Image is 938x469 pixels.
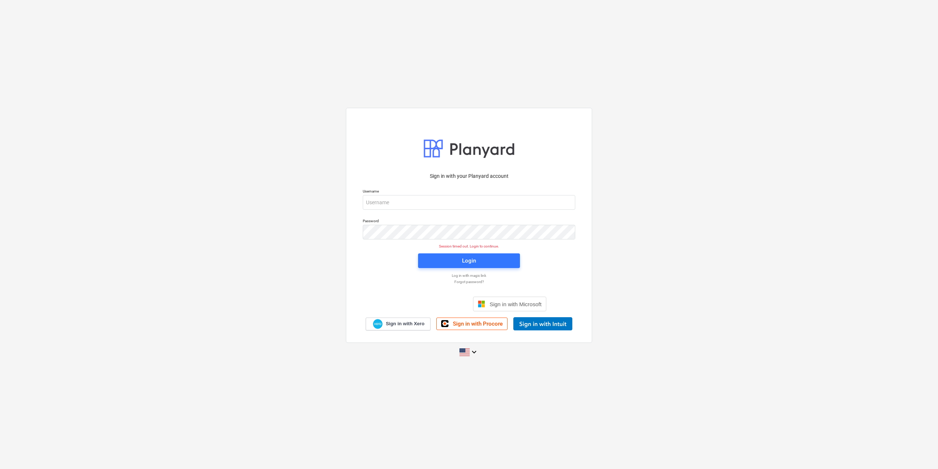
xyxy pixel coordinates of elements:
div: Login [462,256,476,265]
input: Username [363,195,575,210]
p: Sign in with your Planyard account [363,172,575,180]
a: Forgot password? [359,279,579,284]
a: Log in with magic link [359,273,579,278]
img: Microsoft logo [478,300,485,308]
span: Sign in with Procore [453,320,503,327]
a: Sign in with Procore [436,318,507,330]
p: Username [363,189,575,195]
span: Sign in with Microsoft [490,301,542,307]
iframe: Sign in with Google Button [388,296,471,312]
button: Login [418,253,520,268]
p: Password [363,219,575,225]
img: Xero logo [373,319,383,329]
p: Session timed out. Login to continue. [358,244,580,249]
a: Sign in with Xero [366,318,431,330]
i: keyboard_arrow_down [470,348,479,356]
iframe: Chat Widget [901,434,938,469]
span: Sign in with Xero [386,320,424,327]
